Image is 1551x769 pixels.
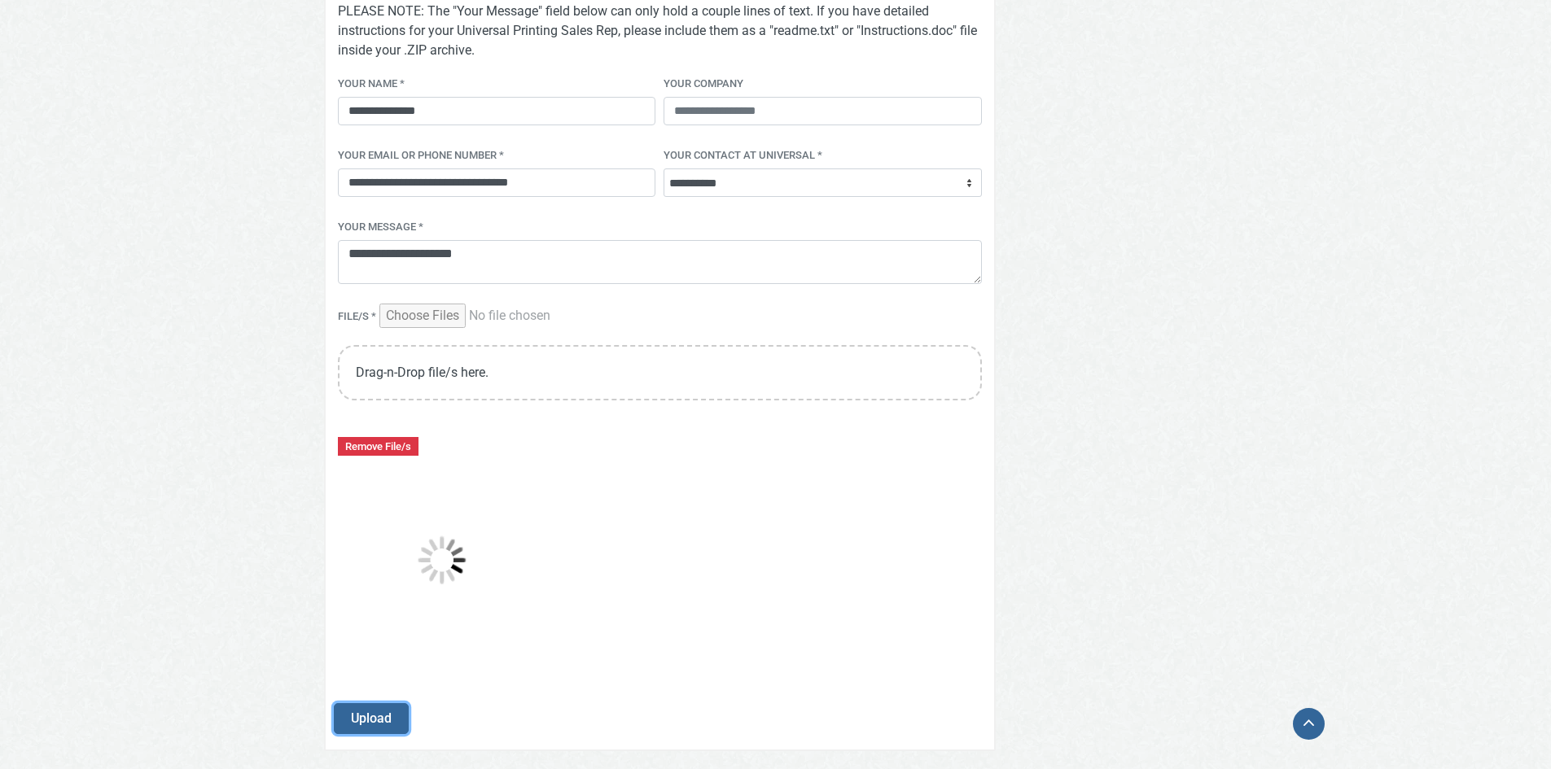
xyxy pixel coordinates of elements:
[338,219,423,237] label: Your Message *
[664,147,822,165] label: Your contact at Universal *
[338,345,982,400] div: Drag-n-Drop file/s here.
[338,147,504,165] label: YOUR EMAIL OR PHONE NUMBER *
[338,2,982,60] p: PLEASE NOTE: The "Your Message" field below can only hold a couple lines of text. If you have det...
[334,703,409,734] button: Upload
[338,76,405,94] label: Your Name *
[664,76,743,94] label: Your Company
[338,308,376,326] label: File/s *
[338,456,546,664] img: In%20Progress.gif
[338,437,418,456] a: Remove File/s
